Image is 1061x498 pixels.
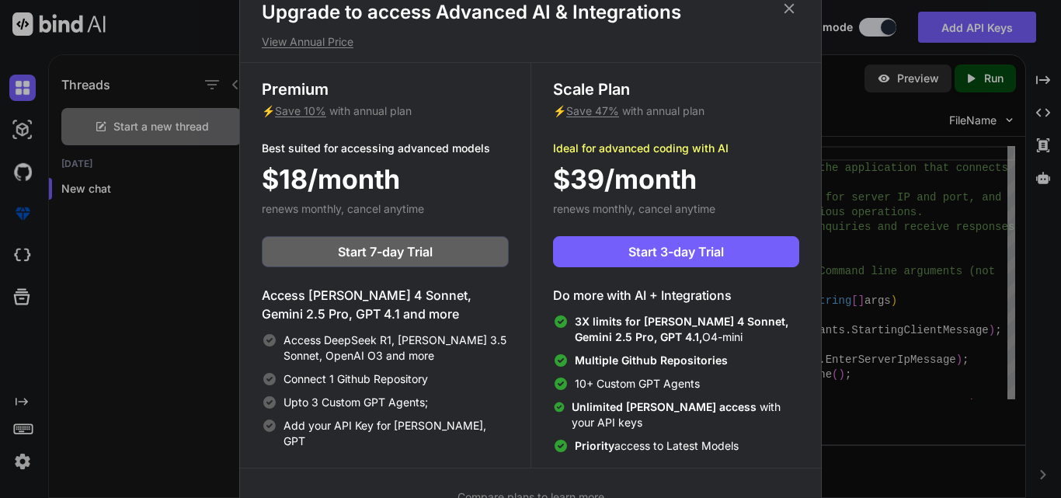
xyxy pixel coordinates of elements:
span: Upto 3 Custom GPT Agents; [284,395,428,410]
span: Start 3-day Trial [628,242,724,261]
span: renews monthly, cancel anytime [262,202,424,215]
span: Multiple Github Repositories [575,353,728,367]
h4: Access [PERSON_NAME] 4 Sonnet, Gemini 2.5 Pro, GPT 4.1 and more [262,286,509,323]
span: O4-mini [575,314,799,345]
span: Save 47% [566,104,619,117]
span: 3X limits for [PERSON_NAME] 4 Sonnet, Gemini 2.5 Pro, GPT 4.1, [575,315,788,343]
span: Start 7-day Trial [338,242,433,261]
p: ⚡ with annual plan [553,103,799,119]
button: Start 7-day Trial [262,236,509,267]
span: Add your API Key for [PERSON_NAME], GPT [284,418,509,449]
span: Unlimited [PERSON_NAME] access [572,400,760,413]
p: Ideal for advanced coding with AI [553,141,799,156]
p: Best suited for accessing advanced models [262,141,509,156]
h3: Premium [262,78,509,100]
span: Access DeepSeek R1, [PERSON_NAME] 3.5 Sonnet, OpenAI O3 and more [284,333,509,364]
h3: Scale Plan [553,78,799,100]
button: Start 3-day Trial [553,236,799,267]
h4: Do more with AI + Integrations [553,286,799,305]
span: Save 10% [275,104,326,117]
span: Connect 1 Github Repository [284,371,428,387]
span: with your API keys [572,399,799,430]
p: View Annual Price [262,34,799,50]
span: $39/month [553,159,697,199]
p: ⚡ with annual plan [262,103,509,119]
span: Priority [575,439,614,452]
span: access to Latest Models [575,438,739,454]
span: 10+ Custom GPT Agents [575,376,700,392]
span: $18/month [262,159,400,199]
span: renews monthly, cancel anytime [553,202,715,215]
